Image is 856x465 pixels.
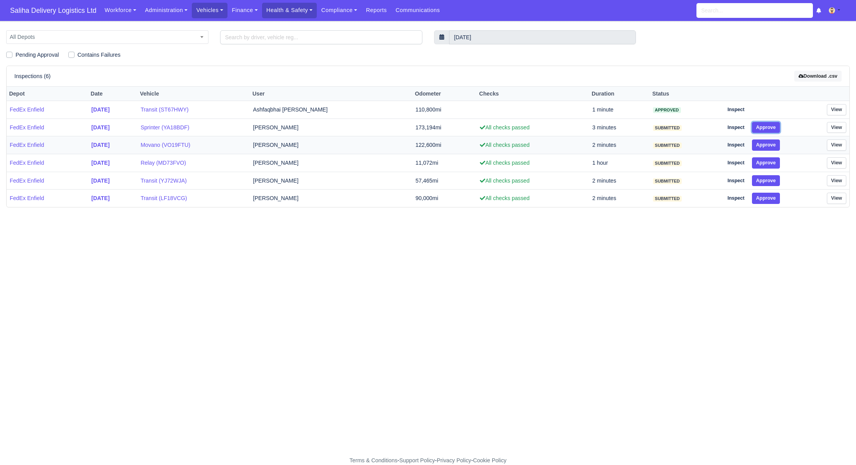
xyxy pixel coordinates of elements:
button: Approve [752,139,780,151]
th: Duration [589,87,650,101]
a: View [827,139,846,151]
a: Inspect [723,104,749,115]
td: 11,072mi [412,154,477,172]
td: 3 minutes [589,118,650,136]
td: 1 minute [589,101,650,119]
a: Inspect [723,193,749,204]
span: All checks passed [480,178,530,184]
span: submitted [653,196,682,202]
th: Odometer [412,87,477,101]
iframe: Chat Widget [717,375,856,465]
th: Depot [7,87,88,101]
input: Search... [696,3,813,18]
td: Ashfaqbhai [PERSON_NAME] [250,101,412,119]
a: [DATE] [91,176,134,185]
a: Sprinter (YA18BDF) [141,123,247,132]
a: View [827,175,846,186]
a: FedEx Enfield [10,176,85,185]
button: Approve [752,175,780,186]
a: Workforce [100,3,141,18]
th: Vehicle [137,87,250,101]
span: submitted [653,143,682,148]
td: 2 minutes [589,136,650,154]
strong: [DATE] [91,106,109,113]
h6: Inspections (6) [14,73,50,80]
td: [PERSON_NAME] [250,190,412,207]
strong: [DATE] [91,160,109,166]
th: Date [88,87,137,101]
a: Health & Safety [262,3,317,18]
a: [DATE] [91,141,134,150]
a: [DATE] [91,194,134,203]
td: 90,000mi [412,190,477,207]
td: 1 hour [589,154,650,172]
span: All checks passed [480,124,530,131]
th: Checks [477,87,589,101]
span: submitted [653,160,682,166]
a: Inspect [723,175,749,186]
span: All Depots [7,32,208,42]
a: Transit (YJ72WJA) [141,176,247,185]
a: Communications [391,3,444,18]
a: Transit (ST67HWY) [141,105,247,114]
a: Reports [361,3,391,18]
a: View [827,193,846,204]
a: Transit (LF18VCG) [141,194,247,203]
td: [PERSON_NAME] [250,172,412,190]
span: All checks passed [480,142,530,148]
a: FedEx Enfield [10,105,85,114]
button: Approve [752,157,780,169]
label: Pending Approval [16,51,59,59]
span: All checks passed [480,160,530,166]
a: Inspect [723,122,749,133]
button: Approve [752,122,780,133]
a: View [827,157,846,169]
a: Compliance [317,3,361,18]
td: [PERSON_NAME] [250,118,412,136]
th: User [250,87,412,101]
td: 2 minutes [589,190,650,207]
div: - - - [207,456,649,465]
a: View [827,104,846,115]
a: FedEx Enfield [10,141,85,150]
a: View [827,122,846,133]
a: Cookie Policy [473,457,506,463]
a: Movano (VO19FTU) [141,141,247,150]
td: 122,600mi [412,136,477,154]
a: [DATE] [91,123,134,132]
button: Approve [752,193,780,204]
strong: [DATE] [91,142,109,148]
a: Administration [141,3,192,18]
a: Finance [227,3,262,18]
a: Privacy Policy [437,457,471,463]
td: [PERSON_NAME] [250,154,412,172]
td: 57,465mi [412,172,477,190]
a: Terms & Conditions [349,457,397,463]
a: [DATE] [91,105,134,114]
span: submitted [653,125,682,131]
span: approved [653,107,681,113]
a: FedEx Enfield [10,194,85,203]
a: FedEx Enfield [10,123,85,132]
span: All checks passed [480,195,530,201]
a: FedEx Enfield [10,158,85,167]
span: All Depots [6,30,208,44]
a: Inspect [723,139,749,151]
td: 173,194mi [412,118,477,136]
a: [DATE] [91,158,134,167]
a: Inspect [723,157,749,169]
td: [PERSON_NAME] [250,136,412,154]
a: Saliha Delivery Logistics Ltd [6,3,100,18]
span: submitted [653,178,682,184]
button: Download .csv [794,71,842,82]
td: 2 minutes [589,172,650,190]
a: Vehicles [192,3,227,18]
th: Status [650,87,720,101]
input: Search by driver, vehicle reg... [220,30,422,44]
td: 110,800mi [412,101,477,119]
a: Support Policy [399,457,435,463]
strong: [DATE] [91,195,109,201]
label: Contains Failures [78,51,121,59]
